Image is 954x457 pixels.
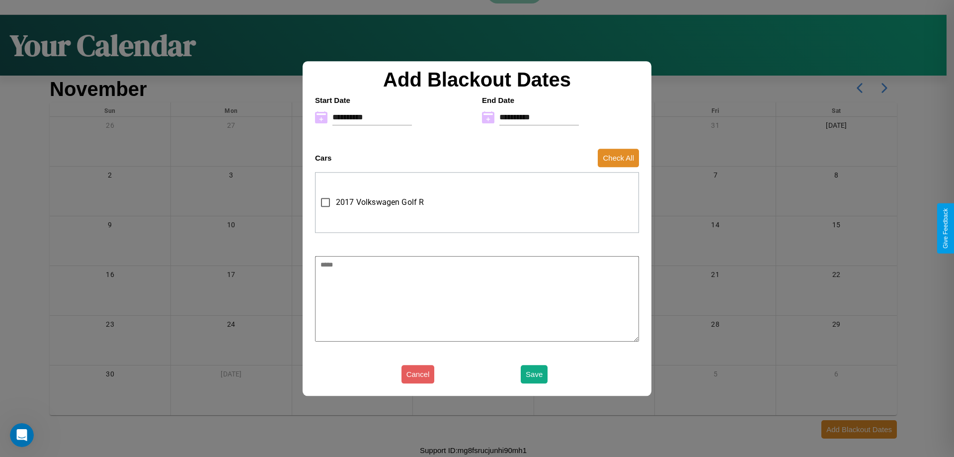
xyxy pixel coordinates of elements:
h4: End Date [482,96,639,104]
span: 2017 Volkswagen Golf R [336,196,424,208]
div: Give Feedback [942,208,949,249]
h4: Cars [315,154,331,162]
button: Check All [598,149,639,167]
button: Save [521,365,548,383]
h2: Add Blackout Dates [310,69,644,91]
button: Cancel [401,365,435,383]
iframe: Intercom live chat [10,423,34,447]
h4: Start Date [315,96,472,104]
